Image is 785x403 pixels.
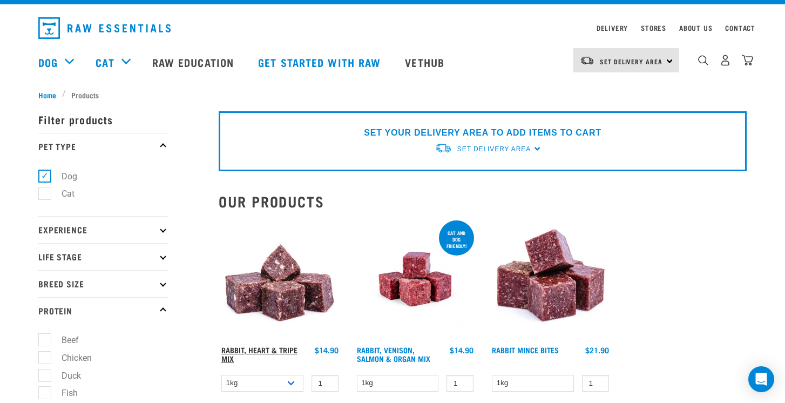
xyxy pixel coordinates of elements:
[312,375,339,392] input: 1
[38,297,168,324] p: Protein
[597,26,628,30] a: Delivery
[44,369,85,382] label: Duck
[44,351,96,365] label: Chicken
[44,170,82,183] label: Dog
[357,348,430,360] a: Rabbit, Venison, Salmon & Organ Mix
[489,218,612,341] img: Whole Minced Rabbit Cubes 01
[247,41,394,84] a: Get started with Raw
[446,375,473,392] input: 1
[38,54,58,70] a: Dog
[492,348,559,352] a: Rabbit Mince Bites
[38,89,747,100] nav: breadcrumbs
[439,225,474,254] div: Cat and dog friendly!
[219,218,341,341] img: 1175 Rabbit Heart Tripe Mix 01
[742,55,753,66] img: home-icon@2x.png
[600,59,662,63] span: Set Delivery Area
[720,55,731,66] img: user.png
[38,89,62,100] a: Home
[450,346,473,354] div: $14.90
[582,375,609,392] input: 1
[38,243,168,270] p: Life Stage
[38,216,168,243] p: Experience
[44,333,83,347] label: Beef
[641,26,666,30] a: Stores
[585,346,609,354] div: $21.90
[679,26,712,30] a: About Us
[141,41,247,84] a: Raw Education
[394,41,458,84] a: Vethub
[354,218,477,341] img: Rabbit Venison Salmon Organ 1688
[221,348,297,360] a: Rabbit, Heart & Tripe Mix
[38,89,56,100] span: Home
[435,143,452,154] img: van-moving.png
[44,187,79,200] label: Cat
[96,54,114,70] a: Cat
[38,106,168,133] p: Filter products
[364,126,601,139] p: SET YOUR DELIVERY AREA TO ADD ITEMS TO CART
[315,346,339,354] div: $14.90
[580,56,594,65] img: van-moving.png
[457,145,531,153] span: Set Delivery Area
[725,26,755,30] a: Contact
[38,133,168,160] p: Pet Type
[219,193,747,210] h2: Our Products
[698,55,708,65] img: home-icon-1@2x.png
[44,386,82,400] label: Fish
[30,13,755,43] nav: dropdown navigation
[38,270,168,297] p: Breed Size
[748,366,774,392] div: Open Intercom Messenger
[38,17,171,39] img: Raw Essentials Logo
